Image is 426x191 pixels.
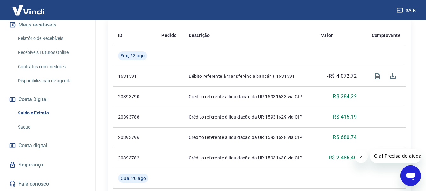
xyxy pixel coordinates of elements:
[189,155,311,161] p: Crédito referente à liquidação da UR 15931630 via CIP
[8,139,88,153] a: Conta digital
[8,92,88,107] button: Conta Digital
[118,134,151,141] p: 20393796
[333,134,357,141] p: R$ 680,74
[355,150,368,163] iframe: Fechar mensagem
[372,32,400,39] p: Comprovante
[8,177,88,191] a: Fale conosco
[8,158,88,172] a: Segurança
[329,154,357,162] p: R$ 2.485,40
[385,69,400,84] span: Download
[15,32,88,45] a: Relatório de Recebíveis
[189,134,311,141] p: Crédito referente à liquidação da UR 15931628 via CIP
[15,60,88,73] a: Contratos com credores
[189,93,311,100] p: Crédito referente à liquidação da UR 15931633 via CIP
[15,46,88,59] a: Recebíveis Futuros Online
[8,0,49,20] img: Vindi
[118,155,151,161] p: 20393782
[395,4,418,16] button: Sair
[118,73,151,79] p: 1631591
[8,18,88,32] button: Meus recebíveis
[333,93,357,100] p: R$ 284,22
[118,93,151,100] p: 20393790
[333,113,357,121] p: R$ 415,19
[327,72,357,80] p: -R$ 4.072,72
[321,32,333,39] p: Valor
[189,114,311,120] p: Crédito referente à liquidação da UR 15931629 via CIP
[161,32,176,39] p: Pedido
[189,73,311,79] p: Débito referente à transferência bancária 1631591
[15,74,88,87] a: Disponibilização de agenda
[4,4,54,10] span: Olá! Precisa de ajuda?
[121,53,145,59] span: Sex, 22 ago
[400,165,421,186] iframe: Botão para abrir a janela de mensagens
[19,141,47,150] span: Conta digital
[121,175,146,181] span: Qua, 20 ago
[189,32,210,39] p: Descrição
[118,32,123,39] p: ID
[118,114,151,120] p: 20393788
[15,121,88,134] a: Saque
[370,149,421,163] iframe: Mensagem da empresa
[15,107,88,120] a: Saldo e Extrato
[370,69,385,84] span: Visualizar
